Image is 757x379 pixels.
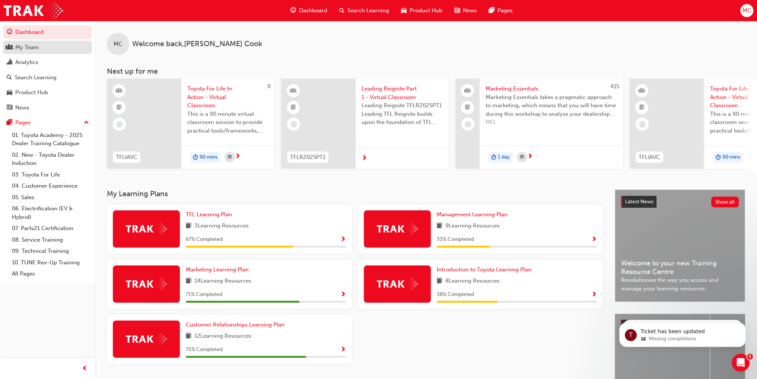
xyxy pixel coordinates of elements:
[465,121,471,128] span: learningRecordVerb_NONE-icon
[463,6,477,15] span: News
[362,155,367,162] span: next-icon
[711,197,739,207] button: Show all
[186,211,232,218] span: TFL Learning Plan
[9,234,92,246] a: 08. Service Training
[486,118,617,127] span: ME1
[82,364,88,373] span: prev-icon
[186,345,223,354] span: 75 % Completed
[9,223,92,234] a: 07. Parts21 Certification
[193,153,198,162] span: duration-icon
[116,153,137,162] span: TFLIAVC
[621,196,739,208] a: Latest NewsShow all
[299,6,327,15] span: Dashboard
[95,67,757,76] h3: Next up for me
[291,86,296,96] span: learningResourceType_INSTRUCTOR_LED-icon
[340,235,346,244] button: Show Progress
[9,130,92,149] a: 01. Toyota Academy - 2025 Dealer Training Catalogue
[489,6,494,15] span: pages-icon
[339,6,344,15] span: search-icon
[267,83,271,90] span: 0
[7,120,12,126] span: pages-icon
[498,153,510,162] span: 1 day
[186,321,287,329] a: Customer Relationships Learning Plan
[465,103,470,112] span: booktick-icon
[340,290,346,299] button: Show Progress
[15,88,48,97] div: Product Hub
[15,58,38,67] div: Analytics
[591,290,597,299] button: Show Progress
[747,354,753,360] span: 1
[9,268,92,280] a: All Pages
[7,44,12,51] span: people-icon
[722,153,740,162] span: 90 mins
[3,101,92,115] a: News
[437,266,531,273] span: Introduction to Toyota Learning Plan
[186,235,223,244] span: 67 % Completed
[15,43,39,52] div: My Team
[126,333,167,345] img: Trak
[491,153,496,162] span: duration-icon
[486,93,617,118] span: Marketing Essentials takes a pragmatic approach to marketing, which means that you will have time...
[9,169,92,181] a: 03. Toyota For Life
[3,116,92,130] button: Pages
[340,292,346,298] span: Show Progress
[9,149,92,169] a: 02. New - Toyota Dealer Induction
[132,40,262,48] span: Welcome back , [PERSON_NAME] Cook
[591,292,597,298] span: Show Progress
[126,223,167,235] img: Trak
[340,345,346,354] button: Show Progress
[732,354,750,372] iframe: Intercom live chat
[486,85,617,93] span: Marketing Essentials
[716,153,721,162] span: duration-icon
[186,290,222,299] span: 71 % Completed
[7,59,12,66] span: chart-icon
[4,2,63,19] img: Trak
[9,257,92,268] a: 10. TUNE Rev-Up Training
[107,189,603,198] h3: My Learning Plans
[454,6,460,15] span: news-icon
[116,121,123,128] span: learningRecordVerb_NONE-icon
[290,6,296,15] span: guage-icon
[228,153,232,162] span: calendar-icon
[639,86,645,96] span: learningResourceType_INSTRUCTOR_LED-icon
[9,180,92,192] a: 04. Customer Experience
[615,189,745,302] a: Latest NewsShow allWelcome to your new Training Resource CentreRevolutionise the way you access a...
[114,40,123,48] span: MC
[437,290,474,299] span: 38 % Completed
[194,277,251,286] span: 14 Learning Resources
[362,101,443,127] span: Leading Reignite TFLR2025PT1 Leading TFL Reignite builds upon the foundation of TFL Reignite, rea...
[740,4,753,17] button: MC
[340,347,346,353] span: Show Progress
[520,153,524,162] span: calendar-icon
[437,277,442,286] span: book-icon
[107,79,274,169] a: 0TFLIAVCToyota For Life In Action - Virtual ClassroomThis is a 90 minute virtual classroom sessio...
[291,103,296,112] span: booktick-icon
[347,6,389,15] span: Search Learning
[15,103,29,112] div: News
[639,103,645,112] span: booktick-icon
[200,153,217,162] span: 90 mins
[591,236,597,243] span: Show Progress
[3,41,92,54] a: My Team
[3,25,92,39] a: Dashboard
[621,259,739,276] span: Welcome to your new Training Resource Centre
[639,121,646,128] span: learningRecordVerb_NONE-icon
[527,153,533,160] span: next-icon
[186,321,284,328] span: Customer Relationships Learning Plan
[437,235,474,244] span: 33 % Completed
[126,278,167,290] img: Trak
[9,192,92,203] a: 05. Sales
[465,86,470,96] span: people-icon
[7,29,12,36] span: guage-icon
[235,153,241,160] span: next-icon
[186,266,249,273] span: Marketing Learning Plan
[9,203,92,223] a: 06. Electrification (EV & Hybrid)
[395,3,448,18] a: car-iconProduct Hub
[3,24,92,116] button: DashboardMy TeamAnalyticsSearch LearningProduct HubNews
[377,223,418,235] img: Trak
[377,278,418,290] img: Trak
[3,71,92,85] a: Search Learning
[639,153,660,162] span: TFLIAVC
